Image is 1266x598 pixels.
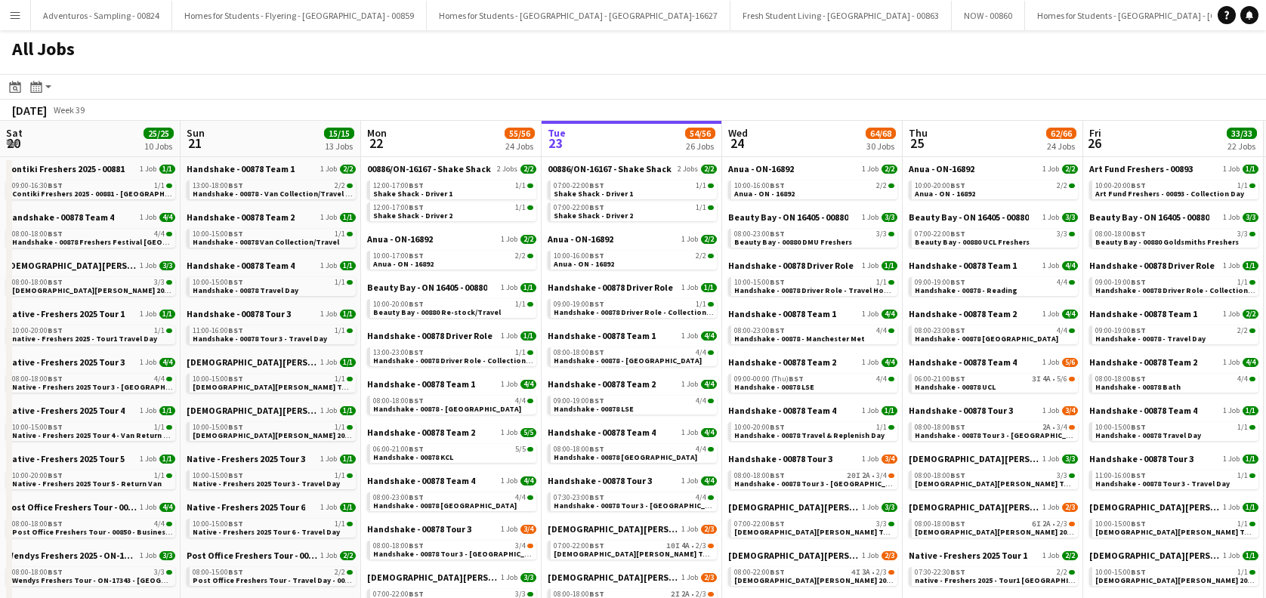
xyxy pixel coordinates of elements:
[678,165,698,174] span: 2 Jobs
[373,189,452,199] span: Shake Shack - Driver 1
[373,356,565,365] span: Handshake - 00878 Driver Role - Collection & Drop Off
[340,165,356,174] span: 2/2
[335,230,345,238] span: 1/1
[862,310,878,319] span: 1 Job
[154,327,165,334] span: 1/1
[696,182,706,190] span: 1/1
[1062,213,1078,222] span: 3/3
[48,229,63,239] span: BST
[187,260,356,271] a: Handshake - 00878 Team 41 Job1/1
[1095,230,1146,238] span: 08:00-18:00
[770,180,785,190] span: BST
[340,310,356,319] span: 1/1
[6,211,175,223] a: Handshake - 00878 Team 41 Job4/4
[696,204,706,211] span: 1/1
[6,308,125,319] span: Native - Freshers 2025 Tour 1
[882,261,897,270] span: 1/1
[12,325,172,343] a: 10:00-20:00BST1/1native - Freshers 2025 - Tour1 Travel Day
[1057,182,1067,190] span: 2/2
[193,285,298,295] span: Handshake - 00878 Travel Day
[1042,310,1059,319] span: 1 Job
[1095,277,1255,294] a: 09:00-19:00BST1/1Handshake - 00878 Driver Role - Collection & Drop Off
[554,182,604,190] span: 07:00-22:00
[915,229,1075,246] a: 07:00-22:00BST3/3Beauty Bay - 00880 UCL Freshers
[876,279,887,286] span: 1/1
[770,325,785,335] span: BST
[1095,325,1255,343] a: 09:00-19:00BST2/2Handshake - 00878 - Travel Day
[734,334,865,344] span: Handshake - 00878 - Manchester Met
[320,261,337,270] span: 1 Job
[728,260,897,308] div: Handshake - 00878 Driver Role1 Job1/110:00-15:00BST1/1Handshake - 00878 Driver Role - Travel Home
[335,327,345,334] span: 1/1
[882,165,897,174] span: 2/2
[409,347,424,357] span: BST
[12,237,220,247] span: Handshake - 00878 Freshers Festival London
[193,229,353,246] a: 10:00-15:00BST1/1Handshake - 00878 Van Collection/Travel
[728,163,897,211] div: Anua - ON-168921 Job2/210:00-16:00BST2/2Anua - ON - 16892
[1042,261,1059,270] span: 1 Job
[915,180,1075,198] a: 10:00-20:00BST2/2Anua - ON - 16892
[427,1,730,30] button: Homes for Students - [GEOGRAPHIC_DATA] - [GEOGRAPHIC_DATA]-16627
[373,252,424,260] span: 10:00-17:00
[915,182,965,190] span: 10:00-20:00
[952,1,1025,30] button: NOW - 00860
[734,180,894,198] a: 10:00-16:00BST2/2Anua - ON - 16892
[367,233,433,245] span: Anua - ON-16892
[728,211,848,223] span: Beauty Bay - ON 16405 - 00880
[909,211,1029,223] span: Beauty Bay - ON 16405 - 00880
[520,165,536,174] span: 2/2
[6,356,125,368] span: Native - Freshers 2025 Tour 3
[1042,165,1059,174] span: 1 Job
[497,165,517,174] span: 2 Jobs
[548,233,717,245] a: Anua - ON-168921 Job2/2
[548,233,613,245] span: Anua - ON-16892
[701,165,717,174] span: 2/2
[728,308,897,356] div: Handshake - 00878 Team 11 Job4/408:00-23:00BST4/4Handshake - 00878 - Manchester Met
[367,163,536,174] a: 00886/ON-16167 - Shake Shack2 Jobs2/2
[187,260,356,308] div: Handshake - 00878 Team 41 Job1/110:00-15:00BST1/1Handshake - 00878 Travel Day
[701,283,717,292] span: 1/1
[320,165,337,174] span: 1 Job
[501,283,517,292] span: 1 Job
[548,282,717,293] a: Handshake - 00878 Driver Role1 Job1/1
[681,331,698,341] span: 1 Job
[554,301,604,308] span: 09:00-19:00
[1243,213,1258,222] span: 3/3
[187,163,356,211] div: Handshake - 00878 Team 11 Job2/213:00-18:00BST2/2Handshake - 00878 - Van Collection/Travel Day
[193,279,243,286] span: 10:00-15:00
[589,251,604,260] span: BST
[187,211,356,260] div: Handshake - 00878 Team 21 Job1/110:00-15:00BST1/1Handshake - 00878 Van Collection/Travel
[193,189,359,199] span: Handshake - 00878 - Van Collection/Travel Day
[734,325,894,343] a: 08:00-23:00BST4/4Handshake - 00878 - Manchester Met
[734,279,785,286] span: 10:00-15:00
[1095,229,1255,246] a: 08:00-18:00BST3/3Beauty Bay - 00880 Goldsmiths Freshers
[728,163,897,174] a: Anua - ON-168921 Job2/2
[1223,213,1240,222] span: 1 Job
[554,211,633,220] span: Shake Shack - Driver 2
[367,282,536,330] div: Beauty Bay - ON 16405 - 008801 Job1/110:00-20:00BST1/1Beauty Bay - 00880 Re-stock/Travel
[409,251,424,260] span: BST
[696,349,706,356] span: 4/4
[409,202,424,212] span: BST
[915,189,975,199] span: Anua - ON - 16892
[734,277,894,294] a: 10:00-15:00BST1/1Handshake - 00878 Driver Role - Travel Home
[728,308,897,319] a: Handshake - 00878 Team 11 Job4/4
[6,260,175,271] a: [DEMOGRAPHIC_DATA][PERSON_NAME] 2025 Tour 2 - 008481 Job3/3
[12,180,172,198] a: 09:00-16:30BST1/1Contiki Freshers 2025 - 00881 - [GEOGRAPHIC_DATA]
[12,182,63,190] span: 09:00-16:30
[734,285,895,295] span: Handshake - 00878 Driver Role - Travel Home
[548,163,717,174] a: 00886/ON-16167 - Shake Shack2 Jobs2/2
[373,299,533,316] a: 10:00-20:00BST1/1Beauty Bay - 00880 Re-stock/Travel
[1057,327,1067,334] span: 4/4
[1095,182,1146,190] span: 10:00-20:00
[728,163,794,174] span: Anua - ON-16892
[373,204,424,211] span: 12:00-17:00
[140,213,156,222] span: 1 Job
[6,356,175,368] a: Native - Freshers 2025 Tour 31 Job4/4
[1131,277,1146,287] span: BST
[1057,230,1067,238] span: 3/3
[6,163,125,174] span: Contiki Freshers 2025 - 00881
[6,211,175,260] div: Handshake - 00878 Team 41 Job4/408:00-18:00BST4/4Handshake - 00878 Freshers Festival [GEOGRAPHIC_...
[6,211,114,223] span: Handshake - 00878 Team 4
[6,356,175,405] div: Native - Freshers 2025 Tour 31 Job4/408:00-18:00BST4/4Native - Freshers 2025 Tour 3 - [GEOGRAPHIC...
